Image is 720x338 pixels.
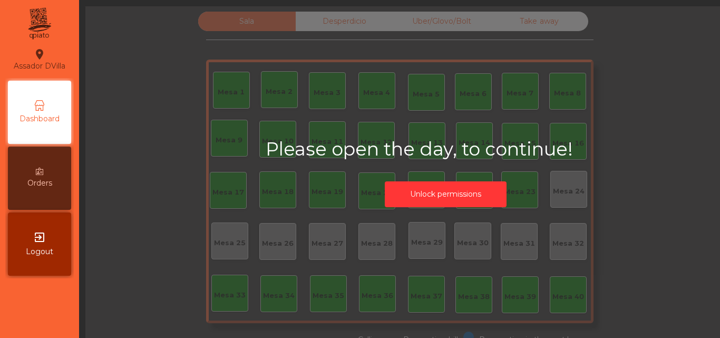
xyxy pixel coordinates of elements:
button: Unlock permissions [385,181,507,207]
span: Dashboard [20,113,60,124]
span: Orders [27,178,52,189]
i: location_on [33,48,46,61]
h2: Please open the day, to continue! [266,138,626,160]
i: exit_to_app [33,231,46,244]
img: qpiato [26,5,52,42]
span: Logout [26,246,53,257]
div: Assador DVilla [14,46,65,73]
